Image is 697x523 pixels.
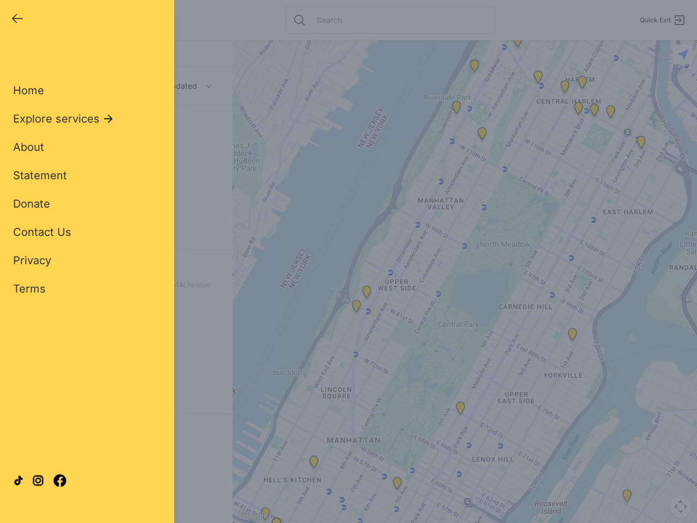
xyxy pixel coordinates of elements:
[13,226,71,239] span: Contact Us
[13,84,44,97] span: Home
[13,169,67,182] span: Statement
[13,282,46,295] span: Terms
[13,168,67,183] a: Statement
[13,111,100,126] span: Explore services
[13,111,115,126] button: Explore services
[13,197,50,210] span: Donate
[13,141,44,154] span: About
[13,253,51,268] a: Privacy
[13,139,44,155] a: About
[13,254,51,267] span: Privacy
[13,83,44,98] a: Home
[13,224,71,240] a: Contact Us
[13,196,50,211] a: Donate
[13,281,46,296] a: Terms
